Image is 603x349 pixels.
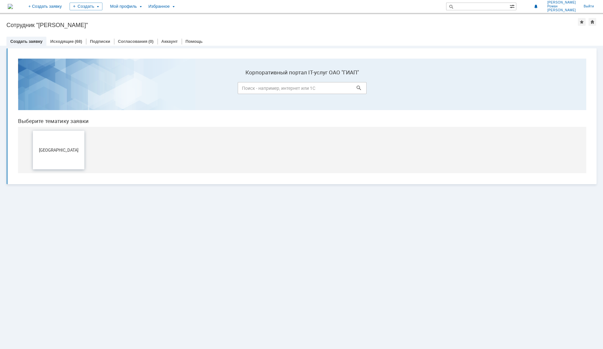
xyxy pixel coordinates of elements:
[5,64,573,71] header: Выберите тематику заявки
[547,5,576,8] span: Роман
[70,3,102,10] div: Создать
[118,39,148,44] a: Согласования
[8,4,13,9] img: logo
[90,39,110,44] a: Подписки
[20,77,72,116] button: [GEOGRAPHIC_DATA]
[547,8,576,12] span: [PERSON_NAME]
[50,39,74,44] a: Исходящие
[186,39,203,44] a: Помощь
[225,29,354,41] input: Поиск - например, интернет или 1С
[578,18,586,26] div: Добавить в избранное
[10,39,43,44] a: Создать заявку
[8,4,13,9] a: Перейти на домашнюю страницу
[225,16,354,22] label: Корпоративный портал IT-услуг ОАО "ГИАП"
[589,18,596,26] div: Сделать домашней страницей
[547,1,576,5] span: [PERSON_NAME]
[75,39,82,44] div: (68)
[161,39,178,44] a: Аккаунт
[22,94,70,99] span: [GEOGRAPHIC_DATA]
[148,39,154,44] div: (0)
[510,3,516,9] span: Расширенный поиск
[6,22,578,28] div: Сотрудник "[PERSON_NAME]"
